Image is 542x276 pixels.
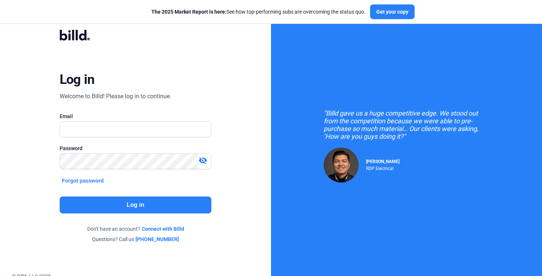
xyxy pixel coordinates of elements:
button: Log in [60,197,211,213]
a: Connect with Billd [142,225,184,233]
div: Don't have an account? [60,225,211,233]
button: Forgot password [60,177,106,185]
div: Password [60,145,211,152]
img: Raul Pacheco [324,148,359,183]
div: RDP Electrical [366,164,400,171]
div: See how top-performing subs are overcoming the status quo. [151,8,366,15]
div: Log in [60,71,95,88]
button: Get your copy [370,4,415,19]
div: "Billd gave us a huge competitive edge. We stood out from the competition because we were able to... [324,109,489,140]
a: [PHONE_NUMBER] [135,236,179,243]
div: Email [60,113,211,120]
div: Questions? Call us [60,236,211,243]
mat-icon: visibility_off [198,156,207,165]
span: The 2025 Market Report is here: [151,9,226,15]
span: [PERSON_NAME] [366,159,400,164]
div: Welcome to Billd! Please log in to continue. [60,92,171,101]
